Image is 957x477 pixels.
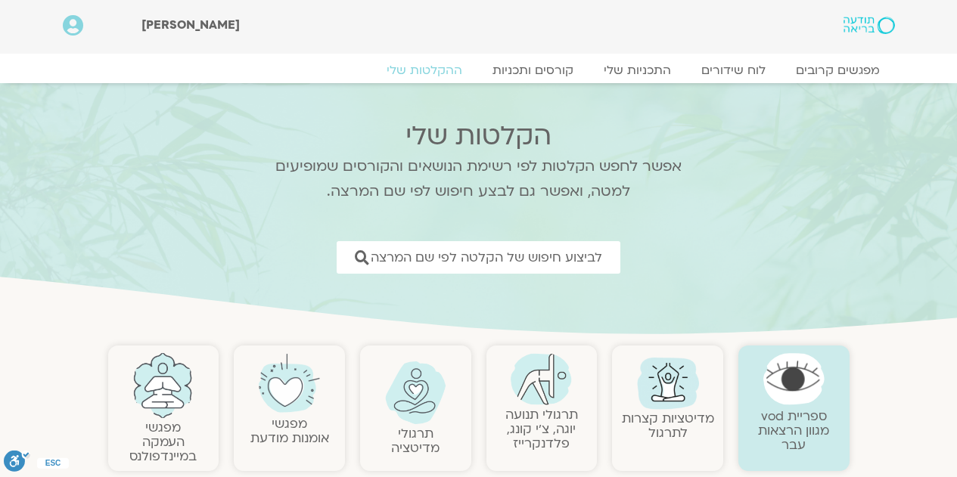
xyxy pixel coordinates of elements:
a: התכניות שלי [589,63,686,78]
a: מפגשיהעמקה במיינדפולנס [129,419,197,465]
nav: Menu [63,63,895,78]
a: ספריית vodמגוון הרצאות עבר [758,407,829,454]
a: תרגולימדיטציה [391,425,440,457]
a: תרגולי תנועהיוגה, צ׳י קונג, פלדנקרייז [505,406,578,452]
a: מפגשים קרובים [781,63,895,78]
a: לביצוע חיפוש של הקלטה לפי שם המרצה [337,241,620,274]
a: מפגשיאומנות מודעת [250,415,329,447]
a: מדיטציות קצרות לתרגול [622,410,714,441]
span: [PERSON_NAME] [141,17,240,33]
p: אפשר לחפש הקלטות לפי רשימת הנושאים והקורסים שמופיעים למטה, ואפשר גם לבצע חיפוש לפי שם המרצה. [256,154,702,204]
a: קורסים ותכניות [477,63,589,78]
a: ההקלטות שלי [371,63,477,78]
span: לביצוע חיפוש של הקלטה לפי שם המרצה [371,250,602,265]
a: לוח שידורים [686,63,781,78]
h2: הקלטות שלי [256,121,702,151]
